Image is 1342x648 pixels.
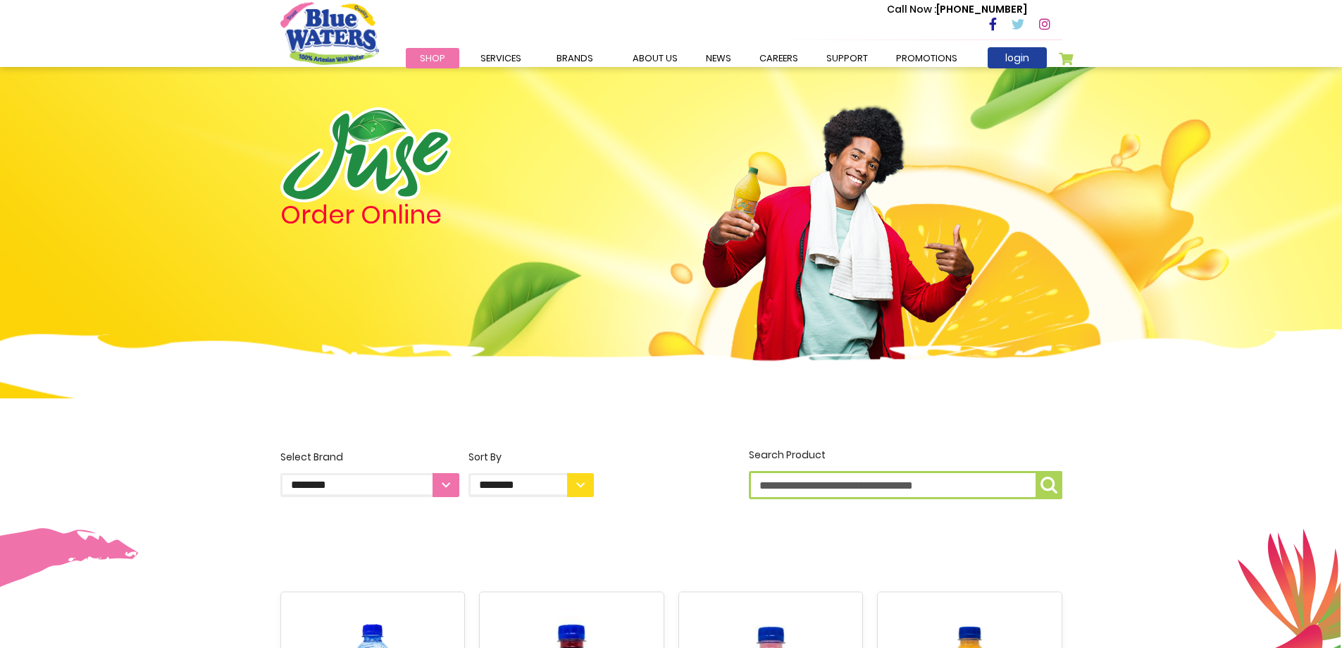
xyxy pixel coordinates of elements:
a: careers [745,48,812,68]
img: search-icon.png [1040,477,1057,494]
select: Select Brand [280,473,459,497]
label: Select Brand [280,450,459,497]
span: Shop [420,51,445,65]
img: logo [280,107,451,202]
span: Call Now : [887,2,936,16]
img: man.png [701,81,976,383]
a: about us [619,48,692,68]
div: Sort By [468,450,594,465]
a: login [988,47,1047,68]
select: Sort By [468,473,594,497]
a: News [692,48,745,68]
span: Services [480,51,521,65]
p: [PHONE_NUMBER] [887,2,1027,17]
a: Brands [542,48,607,68]
a: store logo [280,2,379,64]
input: Search Product [749,471,1062,499]
button: Search Product [1036,471,1062,499]
a: Services [466,48,535,68]
a: support [812,48,882,68]
a: Shop [406,48,459,68]
a: Promotions [882,48,971,68]
h4: Order Online [280,202,594,228]
label: Search Product [749,448,1062,499]
span: Brands [557,51,593,65]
